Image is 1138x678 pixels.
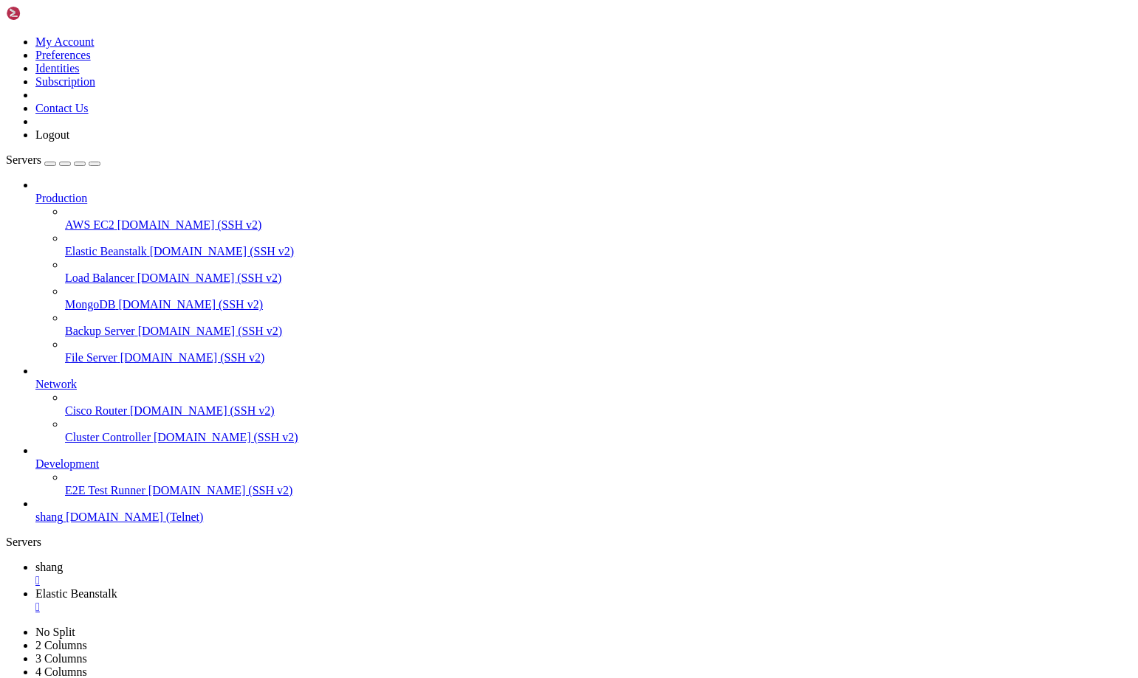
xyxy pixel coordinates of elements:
[65,351,1132,364] a: File Server [DOMAIN_NAME] (SSH v2)
[65,298,115,311] span: MongoDB
[35,179,1132,364] li: Production
[35,444,1132,497] li: Development
[35,457,1132,471] a: Development
[35,457,99,470] span: Development
[65,418,1132,444] li: Cluster Controller [DOMAIN_NAME] (SSH v2)
[65,218,114,231] span: AWS EC2
[65,258,1132,285] li: Load Balancer [DOMAIN_NAME] (SSH v2)
[35,75,95,88] a: Subscription
[65,351,117,364] span: File Server
[35,652,87,665] a: 3 Columns
[65,245,1132,258] a: Elastic Beanstalk [DOMAIN_NAME] (SSH v2)
[65,218,1132,232] a: AWS EC2 [DOMAIN_NAME] (SSH v2)
[65,311,1132,338] li: Backup Server [DOMAIN_NAME] (SSH v2)
[138,325,283,337] span: [DOMAIN_NAME] (SSH v2)
[66,511,203,523] span: [DOMAIN_NAME] (Telnet)
[65,391,1132,418] li: Cisco Router [DOMAIN_NAME] (SSH v2)
[154,431,298,443] span: [DOMAIN_NAME] (SSH v2)
[35,587,1132,614] a: Elastic Beanstalk
[35,587,117,600] span: Elastic Beanstalk
[65,484,145,497] span: E2E Test Runner
[65,271,134,284] span: Load Balancer
[35,574,1132,587] a: 
[65,338,1132,364] li: File Server [DOMAIN_NAME] (SSH v2)
[65,232,1132,258] li: Elastic Beanstalk [DOMAIN_NAME] (SSH v2)
[65,325,135,337] span: Backup Server
[35,639,87,651] a: 2 Columns
[65,431,1132,444] a: Cluster Controller [DOMAIN_NAME] (SSH v2)
[35,511,1132,524] a: shang [DOMAIN_NAME] (Telnet)
[118,298,263,311] span: [DOMAIN_NAME] (SSH v2)
[35,102,89,114] a: Contact Us
[150,245,295,257] span: [DOMAIN_NAME] (SSH v2)
[130,404,275,417] span: [DOMAIN_NAME] (SSH v2)
[65,471,1132,497] li: E2E Test Runner [DOMAIN_NAME] (SSH v2)
[148,484,293,497] span: [DOMAIN_NAME] (SSH v2)
[35,601,1132,614] a: 
[137,271,282,284] span: [DOMAIN_NAME] (SSH v2)
[65,298,1132,311] a: MongoDB [DOMAIN_NAME] (SSH v2)
[6,536,1132,549] div: Servers
[35,497,1132,524] li: shang [DOMAIN_NAME] (Telnet)
[35,561,1132,587] a: shang
[35,35,95,48] a: My Account
[65,285,1132,311] li: MongoDB [DOMAIN_NAME] (SSH v2)
[35,62,80,75] a: Identities
[65,325,1132,338] a: Backup Server [DOMAIN_NAME] (SSH v2)
[35,665,87,678] a: 4 Columns
[65,404,127,417] span: Cisco Router
[35,378,1132,391] a: Network
[35,192,1132,205] a: Production
[65,205,1132,232] li: AWS EC2 [DOMAIN_NAME] (SSH v2)
[35,511,63,523] span: shang
[35,192,87,204] span: Production
[35,49,91,61] a: Preferences
[35,128,69,141] a: Logout
[65,271,1132,285] a: Load Balancer [DOMAIN_NAME] (SSH v2)
[35,364,1132,444] li: Network
[35,378,77,390] span: Network
[65,484,1132,497] a: E2E Test Runner [DOMAIN_NAME] (SSH v2)
[35,626,75,638] a: No Split
[65,431,151,443] span: Cluster Controller
[6,6,91,21] img: Shellngn
[6,153,41,166] span: Servers
[120,351,265,364] span: [DOMAIN_NAME] (SSH v2)
[35,561,63,573] span: shang
[65,404,1132,418] a: Cisco Router [DOMAIN_NAME] (SSH v2)
[6,153,100,166] a: Servers
[65,245,147,257] span: Elastic Beanstalk
[117,218,262,231] span: [DOMAIN_NAME] (SSH v2)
